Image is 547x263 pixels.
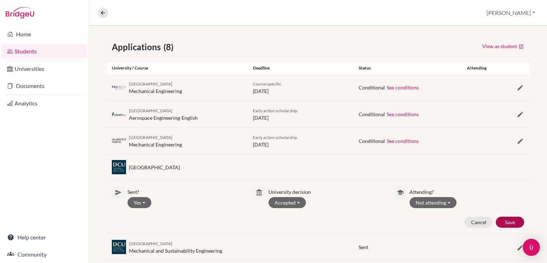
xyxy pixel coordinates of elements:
span: Early action scholarship [253,135,297,140]
div: Aerospace Engineering-English [129,107,198,122]
div: [DATE] [248,133,353,148]
button: See conditions [386,137,419,145]
img: ie_dcu__klr5mpr.jpeg [112,240,126,254]
p: Attending? [410,186,524,196]
button: Yes [127,197,151,208]
div: [DATE] [248,107,353,122]
a: Analytics [1,96,87,110]
span: Early action scholarship [253,108,297,113]
div: University / Course [106,65,248,71]
div: Open Intercom Messenger [523,239,540,256]
span: [GEOGRAPHIC_DATA] [129,241,172,246]
div: Mechanical and Sustainability Engineering [129,239,222,254]
img: nl_twe_glqqiriu.png [112,138,126,144]
div: Mechanical Engineering [129,133,182,148]
a: Students [1,44,87,58]
a: Universities [1,62,87,76]
a: Help center [1,230,87,244]
a: Community [1,247,87,262]
a: Documents [1,79,87,93]
img: Bridge-U [6,7,34,19]
div: Attending [459,65,494,71]
span: Course specific [253,81,281,87]
button: Accepted [269,197,306,208]
button: See conditions [386,110,419,118]
img: ie_dcu__klr5mpr.jpeg [112,160,126,174]
button: Not attending [410,197,457,208]
span: Conditional [359,138,385,144]
div: [GEOGRAPHIC_DATA] [129,164,180,171]
img: nl_del_z3hjdhnm.png [112,112,126,117]
span: Conditional [359,111,385,117]
p: University decision [269,186,383,196]
a: Home [1,27,87,41]
span: [GEOGRAPHIC_DATA] [129,135,172,140]
div: Deadline [248,65,353,71]
span: [GEOGRAPHIC_DATA] [129,108,172,113]
button: [PERSON_NAME] [483,6,538,20]
span: Conditional [359,84,385,91]
span: Applications [112,41,163,53]
p: Sent? [127,186,242,196]
div: [DATE] [248,80,353,95]
span: (8) [163,41,176,53]
span: Sent [359,244,368,250]
div: Mechanical Engineering [129,80,182,95]
div: Status [353,65,459,71]
button: See conditions [386,83,419,92]
button: Cancel [464,217,493,228]
a: View as student [482,41,524,52]
img: nl_tue_z0253icl.png [112,85,126,90]
button: Save [496,217,524,228]
span: [GEOGRAPHIC_DATA] [129,81,172,87]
